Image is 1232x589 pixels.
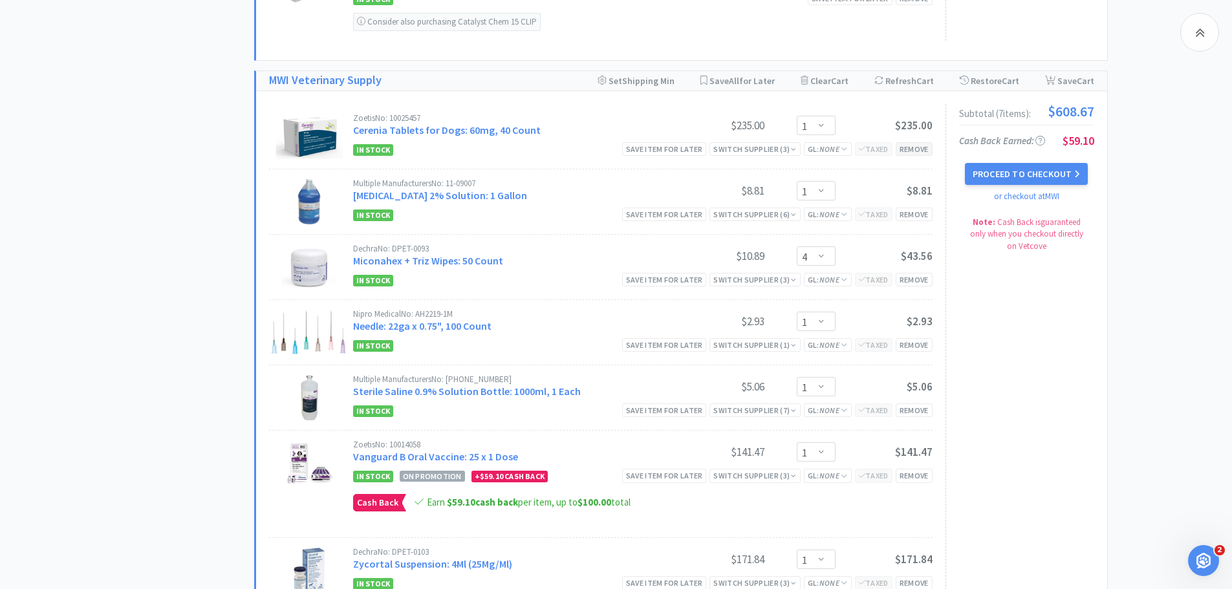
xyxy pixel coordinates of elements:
[801,71,848,91] div: Clear
[622,469,707,482] div: Save item for later
[808,340,848,350] span: GL:
[622,403,707,417] div: Save item for later
[480,471,503,481] span: $59.10
[353,319,492,332] a: Needle: 22ga x 0.75", 100 Count
[709,75,775,87] span: Save for Later
[808,209,848,219] span: GL:
[353,471,393,482] span: In Stock
[471,471,548,482] div: + Cash Back
[1045,71,1094,91] div: Save
[578,496,611,508] span: $100.00
[622,273,707,286] div: Save item for later
[353,244,667,253] div: Dechra No: DPET-0093
[298,375,321,420] img: c013e045c74e4e0c975b4ea0f985b690_6854.png
[353,340,393,352] span: In Stock
[1215,545,1225,555] span: 2
[895,445,933,459] span: $141.47
[1188,545,1219,576] iframe: Intercom live chat
[667,118,764,133] div: $235.00
[896,273,933,286] div: Remove
[400,471,465,482] span: On Promotion
[819,471,839,480] i: None
[819,405,839,415] i: None
[622,208,707,221] div: Save item for later
[907,314,933,328] span: $2.93
[1048,104,1094,118] span: $608.67
[353,209,393,221] span: In Stock
[353,189,527,202] a: [MEDICAL_DATA] 2% Solution: 1 Gallon
[713,577,796,589] div: Switch Supplier ( 3 )
[994,191,1059,202] a: or checkout at MWI
[447,496,518,508] strong: cash back
[808,578,848,588] span: GL:
[896,142,933,156] div: Remove
[896,338,933,352] div: Remove
[353,310,667,318] div: Nipro Medical No: AH2219-1M
[960,71,1019,91] div: Restore
[353,440,667,449] div: Zoetis No: 10014058
[353,557,512,570] a: Zycortal Suspension: 4Ml (25Mg/Ml)
[916,75,934,87] span: Cart
[622,142,707,156] div: Save item for later
[622,338,707,352] div: Save item for later
[729,75,739,87] span: All
[269,310,349,355] img: 4374c3541fc64dcb89e4199e0b2f3a8a_380037.png
[427,496,631,508] span: Earn per item, up to total
[1002,75,1019,87] span: Cart
[667,444,764,460] div: $141.47
[354,495,402,511] span: Cash Back
[269,71,382,90] a: MWI Veterinary Supply
[609,75,622,87] span: Set
[819,578,839,588] i: None
[859,209,889,219] span: Taxed
[713,273,796,286] div: Switch Supplier ( 3 )
[808,144,848,154] span: GL:
[667,248,764,264] div: $10.89
[353,254,503,267] a: Miconahex + Triz Wipes: 50 Count
[874,71,934,91] div: Refresh
[808,405,848,415] span: GL:
[970,217,1083,251] span: Cash Back is guaranteed only when you checkout directly on Vetcove
[598,71,675,91] div: Shipping Min
[859,340,889,350] span: Taxed
[353,450,518,463] a: Vanguard B Oral Vaccine: 25 x 1 Dose
[353,405,393,417] span: In Stock
[713,208,796,220] div: Switch Supplier ( 6 )
[713,404,796,416] div: Switch Supplier ( 7 )
[859,471,889,480] span: Taxed
[353,385,581,398] a: Sterile Saline 0.9% Solution Bottle: 1000ml, 1 Each
[907,184,933,198] span: $8.81
[447,496,475,508] span: $59.10
[1077,75,1094,87] span: Cart
[907,380,933,394] span: $5.06
[808,471,848,480] span: GL:
[808,275,848,284] span: GL:
[353,123,541,136] a: Cerenia Tablets for Dogs: 60mg, 40 Count
[859,578,889,588] span: Taxed
[353,13,541,31] div: Consider also purchasing Catalyst Chem 15 CLIP
[667,183,764,198] div: $8.81
[896,208,933,221] div: Remove
[819,275,839,284] i: None
[859,275,889,284] span: Taxed
[859,144,889,154] span: Taxed
[819,209,839,219] i: None
[713,143,796,155] div: Switch Supplier ( 3 )
[291,179,327,224] img: f3b3cfe9cf984a189db8d62a4fa964f5_6419.png
[353,179,667,187] div: Multiple Manufacturers No: 11-09007
[896,403,933,417] div: Remove
[353,375,667,383] div: Multiple Manufacturers No: [PHONE_NUMBER]
[713,339,796,351] div: Switch Supplier ( 1 )
[959,104,1094,118] div: Subtotal ( 7 item s ):
[667,552,764,567] div: $171.84
[895,552,933,566] span: $171.84
[859,405,889,415] span: Taxed
[895,118,933,133] span: $235.00
[819,340,839,350] i: None
[901,249,933,263] span: $43.56
[667,314,764,329] div: $2.93
[284,440,335,486] img: 892c77d17d8d49efb97e423a5ecdbc95_174390.png
[965,163,1088,185] button: Proceed to Checkout
[353,144,393,156] span: In Stock
[353,275,393,286] span: In Stock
